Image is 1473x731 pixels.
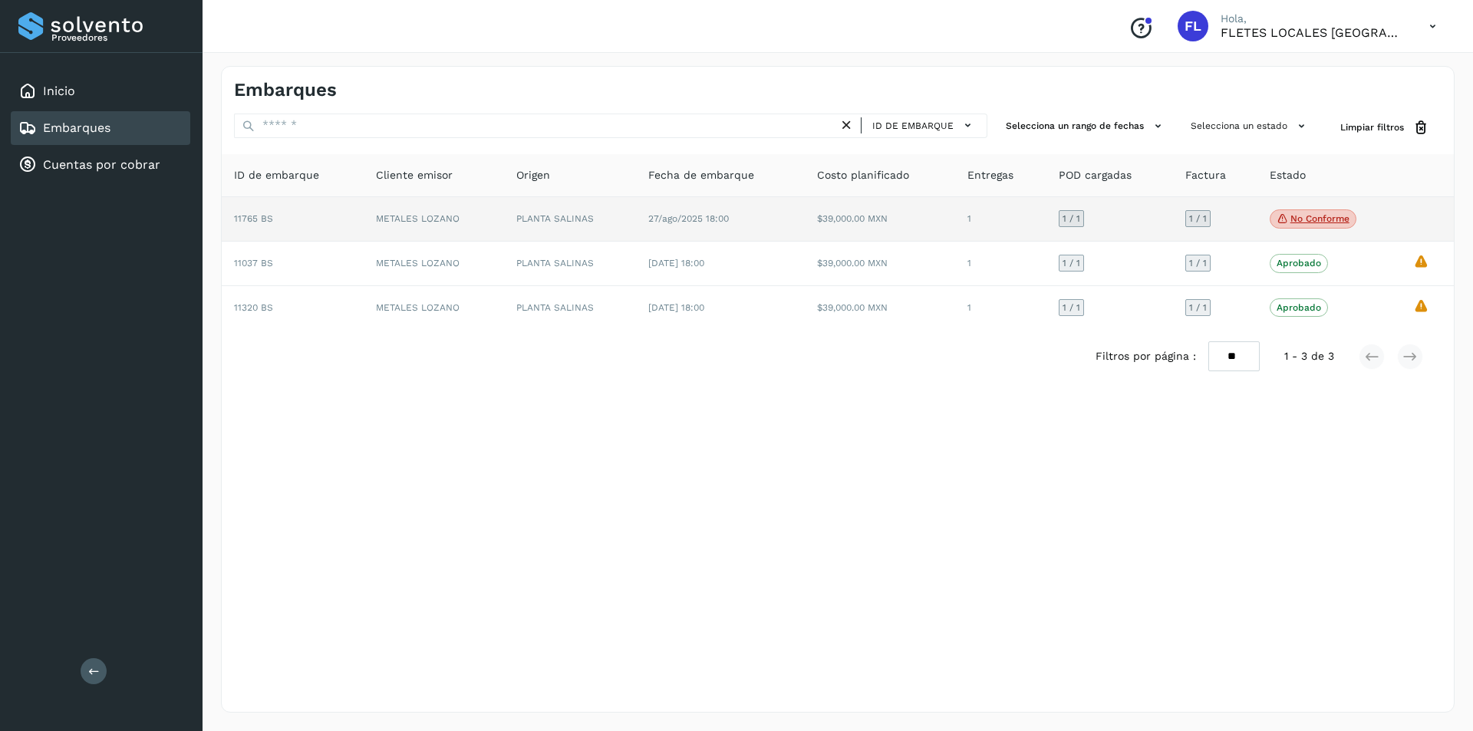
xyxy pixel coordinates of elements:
span: 1 / 1 [1189,258,1207,268]
td: $39,000.00 MXN [805,197,956,242]
td: $39,000.00 MXN [805,286,956,329]
span: Estado [1270,167,1306,183]
td: $39,000.00 MXN [805,242,956,285]
span: 1 / 1 [1189,303,1207,312]
td: 1 [955,197,1046,242]
td: METALES LOZANO [364,197,503,242]
span: 1 / 1 [1063,303,1080,312]
td: PLANTA SALINAS [504,197,636,242]
span: 1 - 3 de 3 [1284,348,1334,364]
span: 1 / 1 [1063,214,1080,223]
p: No conforme [1290,213,1349,224]
span: [DATE] 18:00 [648,258,704,268]
td: METALES LOZANO [364,286,503,329]
td: PLANTA SALINAS [504,286,636,329]
span: 11320 BS [234,302,273,313]
span: 1 / 1 [1063,258,1080,268]
span: ID de embarque [872,119,954,133]
span: Fecha de embarque [648,167,754,183]
span: Limpiar filtros [1340,120,1404,134]
span: Entregas [967,167,1013,183]
a: Inicio [43,84,75,98]
span: ID de embarque [234,167,319,183]
td: METALES LOZANO [364,242,503,285]
span: Cliente emisor [376,167,453,183]
span: 11037 BS [234,258,273,268]
div: Embarques [11,111,190,145]
td: 1 [955,242,1046,285]
h4: Embarques [234,79,337,101]
span: POD cargadas [1059,167,1132,183]
td: PLANTA SALINAS [504,242,636,285]
button: Selecciona un rango de fechas [1000,114,1172,139]
span: [DATE] 18:00 [648,302,704,313]
span: Factura [1185,167,1226,183]
span: Filtros por página : [1096,348,1196,364]
p: Aprobado [1277,258,1321,268]
div: Inicio [11,74,190,108]
span: 1 / 1 [1189,214,1207,223]
span: Costo planificado [817,167,909,183]
a: Cuentas por cobrar [43,157,160,172]
button: ID de embarque [868,114,980,137]
p: Aprobado [1277,302,1321,313]
span: Origen [516,167,550,183]
p: FLETES LOCALES SAN FRANCISCO S.A. DE C.V. [1221,25,1405,40]
button: Limpiar filtros [1328,114,1442,142]
span: 27/ago/2025 18:00 [648,213,729,224]
span: 11765 BS [234,213,273,224]
a: Embarques [43,120,110,135]
button: Selecciona un estado [1185,114,1316,139]
td: 1 [955,286,1046,329]
div: Cuentas por cobrar [11,148,190,182]
p: Proveedores [51,32,184,43]
p: Hola, [1221,12,1405,25]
